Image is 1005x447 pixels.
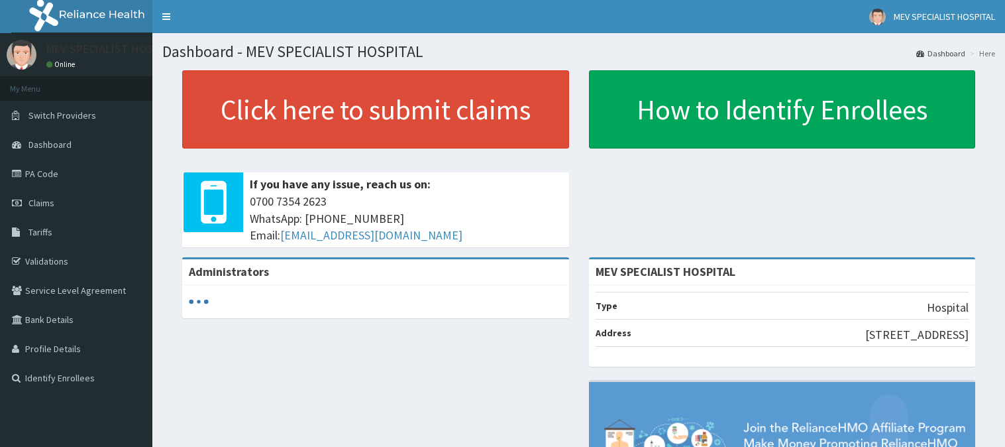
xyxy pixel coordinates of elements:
p: [STREET_ADDRESS] [865,326,969,344]
span: 0700 7354 2623 WhatsApp: [PHONE_NUMBER] Email: [250,193,562,244]
b: Address [596,327,631,339]
p: Hospital [927,299,969,316]
span: Tariffs [28,226,52,238]
span: Claims [28,197,54,209]
strong: MEV SPECIALIST HOSPITAL [596,264,735,279]
img: User Image [869,9,886,25]
img: User Image [7,40,36,70]
a: How to Identify Enrollees [589,70,976,149]
h1: Dashboard - MEV SPECIALIST HOSPITAL [162,43,995,60]
span: MEV SPECIALIST HOSPITAL [894,11,995,23]
a: Online [46,60,78,69]
span: Dashboard [28,139,72,151]
a: Dashboard [916,48,965,59]
a: [EMAIL_ADDRESS][DOMAIN_NAME] [280,227,462,243]
a: Click here to submit claims [182,70,569,149]
b: Administrators [189,264,269,279]
li: Here [967,48,995,59]
b: Type [596,300,617,312]
b: If you have any issue, reach us on: [250,176,431,192]
p: MEV SPECIALIST HOSPITAL [46,43,183,55]
span: Switch Providers [28,109,96,121]
svg: audio-loading [189,292,209,312]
